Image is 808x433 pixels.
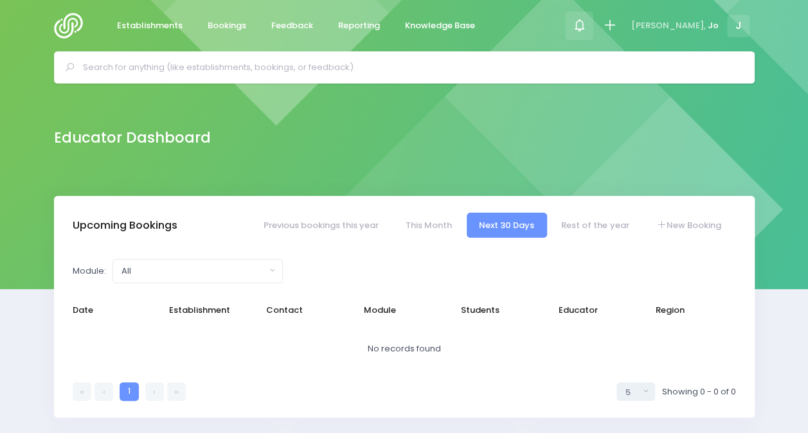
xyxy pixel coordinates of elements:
[261,13,324,39] a: Feedback
[107,13,193,39] a: Establishments
[94,382,113,401] a: Previous
[167,382,186,401] a: Last
[631,19,706,32] span: [PERSON_NAME],
[559,304,629,317] span: Educator
[625,386,639,399] div: 5
[121,265,266,278] div: All
[549,213,642,238] a: Rest of the year
[461,304,532,317] span: Students
[73,219,177,232] h3: Upcoming Bookings
[656,304,726,317] span: Region
[368,342,441,355] span: No records found
[393,213,464,238] a: This Month
[405,19,475,32] span: Knowledge Base
[73,265,106,278] label: Module:
[708,19,719,32] span: Jo
[266,304,337,317] span: Contact
[328,13,391,39] a: Reporting
[117,19,183,32] span: Establishments
[338,19,380,32] span: Reporting
[208,19,246,32] span: Bookings
[197,13,257,39] a: Bookings
[73,382,91,401] a: First
[54,13,91,39] img: Logo
[145,382,164,401] a: Next
[395,13,486,39] a: Knowledge Base
[661,385,735,398] span: Showing 0 - 0 of 0
[169,304,240,317] span: Establishment
[54,129,211,146] h2: Educator Dashboard
[112,259,283,283] button: All
[251,213,391,238] a: Previous bookings this year
[467,213,547,238] a: Next 30 Days
[120,382,138,401] a: 1
[73,304,143,317] span: Date
[727,15,750,37] span: J
[364,304,435,317] span: Module
[643,213,733,238] a: New Booking
[616,382,655,401] button: Select page size
[83,58,737,77] input: Search for anything (like establishments, bookings, or feedback)
[271,19,313,32] span: Feedback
